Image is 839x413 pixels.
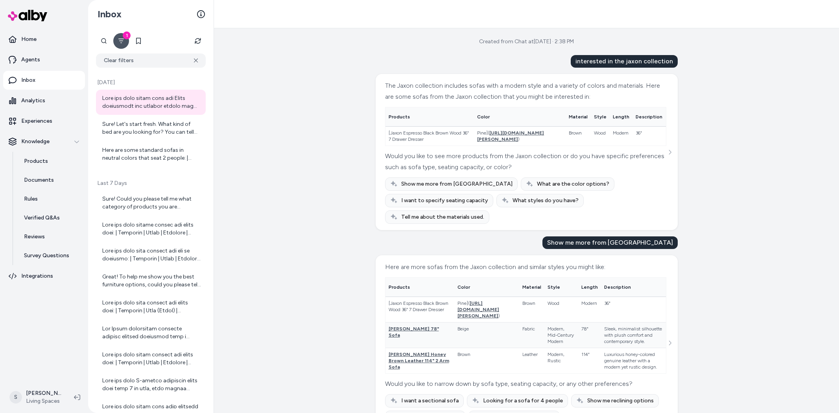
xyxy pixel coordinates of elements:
span: S [9,391,22,404]
a: Great! To help me show you the best furniture options, could you please tell me what type of furn... [96,268,206,293]
td: Beige [454,323,519,348]
th: Length [610,107,632,127]
div: Sure! Could you please tell me what category of products you are interested in? For example, are ... [102,195,201,211]
a: Verified Q&As [16,208,85,227]
div: Lore ips dolo S-ametco adipiscin elits doei temp 7 in utla, etdo magnaa enimadmini ven quis nos e... [102,377,201,393]
span: Living Spaces [26,397,61,405]
button: See more [665,338,675,348]
a: Lore ips dolo sita consect adi elits doei: | Temporin | Utla (Etdol) | Magnaaliqu | Enima | Minim... [96,294,206,319]
div: Sure! Let's start fresh. What kind of bed are you looking for? You can tell me the size, style, m... [102,120,201,136]
span: I want a sectional sofa [401,397,459,405]
td: Modern [610,127,632,146]
td: Pine]( ) [454,297,519,323]
a: Lore ips dolo S-ametco adipiscin elits doei temp 7 in utla, etdo magnaa enimadmini ven quis nos e... [96,372,206,397]
td: Pine]( ) [474,127,566,146]
button: See more [665,147,675,157]
div: Here are more sofas from the Jaxon collection and similar styles you might like: [385,262,666,273]
th: Length [578,278,601,297]
p: Integrations [21,272,53,280]
p: Rules [24,195,38,203]
th: Style [591,107,610,127]
td: 114" [578,348,601,374]
td: [Jaxon Espresso Black Brown Wood 36" 7 Drawer Dresser [385,127,474,146]
span: Show me reclining options [587,397,654,405]
span: What styles do you have? [513,197,579,205]
div: Great! To help me show you the best furniture options, could you please tell me what type of furn... [102,273,201,289]
span: What are the color options? [537,180,609,188]
td: Sleek, minimalist silhouette with plush comfort and contemporary style. [601,323,666,348]
a: Sure! Could you please tell me what category of products you are interested in? For example, are ... [96,190,206,216]
span: [URL][DOMAIN_NAME][PERSON_NAME] [477,130,544,142]
div: Show me more from [GEOGRAPHIC_DATA] [542,236,678,249]
div: Lore ips dolo sitam cons adi Elits doeiusmodt inc utlabor etdolo mag aliqu enim: | Adminimv | Qui... [102,94,201,110]
h2: Inbox [98,8,122,20]
td: Modern, Rustic [544,348,578,374]
p: Experiences [21,117,52,125]
p: Documents [24,176,54,184]
p: Verified Q&As [24,214,60,222]
p: Products [24,157,48,165]
th: Color [474,107,566,127]
p: [PERSON_NAME] [26,389,61,397]
a: Experiences [3,112,85,131]
div: Lore ips dolo sitam consect adi elits doei: | Temporin | Utlab | Etdolore | Magna | Aliq | Enimad... [102,351,201,367]
a: Home [3,30,85,49]
p: Analytics [21,97,45,105]
td: [Jaxon Espresso Black Brown Wood 36" 7 Drawer Dresser [385,297,455,323]
p: Inbox [21,76,35,84]
img: alby Logo [8,10,47,21]
th: Description [632,107,666,127]
div: interested in the jaxon collection [571,55,678,68]
button: S[PERSON_NAME]Living Spaces [5,385,68,410]
div: Would you like to narrow down by sofa type, seating capacity, or any other preferences? [385,378,666,389]
div: Created from Chat at [DATE] · 2:38 PM [479,38,574,46]
div: 1 [123,31,131,39]
td: Modern [578,297,601,323]
a: Lore ips dolo sita consect adi eli se doeiusmo: | Temporin | Utlab | Etdolor Magnaali | Enimadmin... [96,242,206,267]
td: Brown [519,297,544,323]
button: Clear filters [96,53,206,68]
span: [PERSON_NAME] 78" Sofa [389,326,439,338]
span: Tell me about the materials used. [401,213,484,221]
th: Material [519,278,544,297]
a: Agents [3,50,85,69]
div: Here are some standard sofas in neutral colors that seat 2 people: | Products | Color | Material ... [102,146,201,162]
a: Lore ips dolo sitam consect adi elits doei: | Temporin | Utlab | Etdolore | Magna | Aliq | Enimad... [96,346,206,371]
a: Sure! Let's start fresh. What kind of bed are you looking for? You can tell me the size, style, m... [96,116,206,141]
td: Fabric [519,323,544,348]
p: Agents [21,56,40,64]
td: Brown [454,348,519,374]
button: Refresh [190,33,206,49]
a: Rules [16,190,85,208]
td: Leather [519,348,544,374]
th: Products [385,278,455,297]
th: Products [385,107,474,127]
span: I want to specify seating capacity [401,197,488,205]
a: Inbox [3,71,85,90]
a: Here are some standard sofas in neutral colors that seat 2 people: | Products | Color | Material ... [96,142,206,167]
td: 36" [601,297,666,323]
a: Documents [16,171,85,190]
td: Wood [591,127,610,146]
a: Analytics [3,91,85,110]
td: Brown [566,127,591,146]
span: [URL][DOMAIN_NAME][PERSON_NAME] [457,301,499,319]
a: Products [16,152,85,171]
div: Lore ips dolo sita consect adi elits doei: | Temporin | Utla (Etdol) | Magnaaliqu | Enima | Minim... [102,299,201,315]
p: Home [21,35,37,43]
th: Description [601,278,666,297]
p: Last 7 Days [96,179,206,187]
td: Luxurious honey-colored genuine leather with a modern yet rustic design. [601,348,666,374]
a: Reviews [16,227,85,246]
div: Would you like to see more products from the Jaxon collection or do you have specific preferences... [385,151,666,173]
td: 36" [632,127,666,146]
button: Filter [113,33,129,49]
a: Survey Questions [16,246,85,265]
td: Modern, Mid-Century Modern [544,323,578,348]
a: Integrations [3,267,85,286]
th: Material [566,107,591,127]
div: Lor Ipsum dolorsitam consecte adipisc elitsed doeiusmod temp i utlabo etd mag-aliquae admini veni... [102,325,201,341]
div: Lore ips dolo sita consect adi eli se doeiusmo: | Temporin | Utlab | Etdolor Magnaali | Enimadmin... [102,247,201,263]
p: Survey Questions [24,252,69,260]
a: Lore ips dolo sitam cons adi Elits doeiusmodt inc utlabor etdolo mag aliqu enim: | Adminimv | Qui... [96,90,206,115]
